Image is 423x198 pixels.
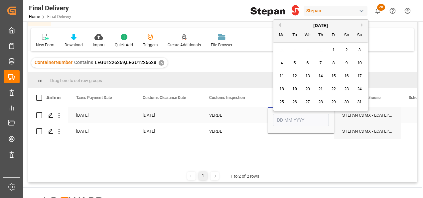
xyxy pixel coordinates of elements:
[318,100,323,104] span: 28
[304,31,312,40] div: We
[95,60,156,65] span: LEGU1226269,LEGU1226628
[273,114,329,126] input: DD-MM-YYYY
[292,74,297,78] span: 12
[346,61,348,65] span: 9
[305,87,310,91] span: 20
[330,72,338,80] div: Choose Friday, August 15th, 2025
[279,100,284,104] span: 25
[304,98,312,106] div: Choose Wednesday, August 27th, 2025
[355,85,364,93] div: Choose Sunday, August 24th, 2025
[29,3,71,13] div: Final Delivery
[334,107,401,123] div: STEPAN CDMX - ECATEPEC
[209,95,245,100] span: Customs Inspection
[305,100,310,104] span: 27
[230,173,259,180] div: 1 to 2 of 2 rows
[279,74,284,78] span: 11
[143,42,158,48] div: Triggers
[333,48,335,52] span: 1
[361,23,365,27] button: Next Month
[50,78,102,83] span: Drag here to set row groups
[317,72,325,80] div: Choose Thursday, August 14th, 2025
[143,95,186,100] span: Customs Clearance Date
[281,61,283,65] span: 4
[344,100,349,104] span: 30
[343,98,351,106] div: Choose Saturday, August 30th, 2025
[355,98,364,106] div: Choose Sunday, August 31st, 2025
[357,100,361,104] span: 31
[346,48,348,52] span: 2
[330,31,338,40] div: Fr
[292,87,297,91] span: 19
[159,60,164,66] div: ✕
[291,85,299,93] div: Choose Tuesday, August 19th, 2025
[291,31,299,40] div: Tu
[304,59,312,67] div: Choose Wednesday, August 6th, 2025
[76,95,112,100] span: Taxes Payment Date
[304,4,370,17] button: Stepan
[317,31,325,40] div: Th
[28,107,68,123] div: Press SPACE to select this row.
[278,98,286,106] div: Choose Monday, August 25th, 2025
[68,123,135,139] div: [DATE]
[294,61,296,65] span: 5
[358,48,361,52] span: 3
[330,59,338,67] div: Choose Friday, August 8th, 2025
[343,46,351,54] div: Choose Saturday, August 2nd, 2025
[292,100,297,104] span: 26
[168,42,201,48] div: Create Additionals
[135,107,201,123] div: [DATE]
[344,74,349,78] span: 16
[279,87,284,91] span: 18
[330,85,338,93] div: Choose Friday, August 22nd, 2025
[65,42,83,48] div: Download
[330,98,338,106] div: Choose Friday, August 29th, 2025
[343,72,351,80] div: Choose Saturday, August 16th, 2025
[377,4,385,11] span: 28
[278,31,286,40] div: Mo
[211,42,232,48] div: File Browser
[355,72,364,80] div: Choose Sunday, August 17th, 2025
[317,98,325,106] div: Choose Thursday, August 28th, 2025
[331,74,336,78] span: 15
[304,6,367,16] div: Stepan
[278,59,286,67] div: Choose Monday, August 4th, 2025
[93,42,105,48] div: Import
[115,42,133,48] div: Quick Add
[36,42,55,48] div: New Form
[343,31,351,40] div: Sa
[318,74,323,78] span: 14
[317,59,325,67] div: Choose Thursday, August 7th, 2025
[355,31,364,40] div: Su
[334,123,401,139] div: STEPAN CDMX - ECATEPEC
[74,60,93,65] span: Contains
[343,59,351,67] div: Choose Saturday, August 9th, 2025
[355,46,364,54] div: Choose Sunday, August 3rd, 2025
[357,87,361,91] span: 24
[291,72,299,80] div: Choose Tuesday, August 12th, 2025
[291,98,299,106] div: Choose Tuesday, August 26th, 2025
[370,3,385,18] button: show 28 new notifications
[307,61,309,65] span: 6
[29,14,40,19] a: Home
[278,85,286,93] div: Choose Monday, August 18th, 2025
[209,124,260,139] div: VERDE
[318,87,323,91] span: 21
[355,59,364,67] div: Choose Sunday, August 10th, 2025
[250,5,299,17] img: Stepan_Company_logo.svg.png_1713531530.png
[304,85,312,93] div: Choose Wednesday, August 20th, 2025
[291,59,299,67] div: Choose Tuesday, August 5th, 2025
[330,46,338,54] div: Choose Friday, August 1st, 2025
[344,87,349,91] span: 23
[135,123,201,139] div: [DATE]
[331,100,336,104] span: 29
[385,3,400,18] button: Help Center
[209,108,260,123] div: VERDE
[343,85,351,93] div: Choose Saturday, August 23rd, 2025
[278,72,286,80] div: Choose Monday, August 11th, 2025
[68,107,135,123] div: [DATE]
[277,23,281,27] button: Previous Month
[357,61,361,65] span: 10
[35,60,72,65] span: ContainerNumber
[331,87,336,91] span: 22
[28,123,68,139] div: Press SPACE to select this row.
